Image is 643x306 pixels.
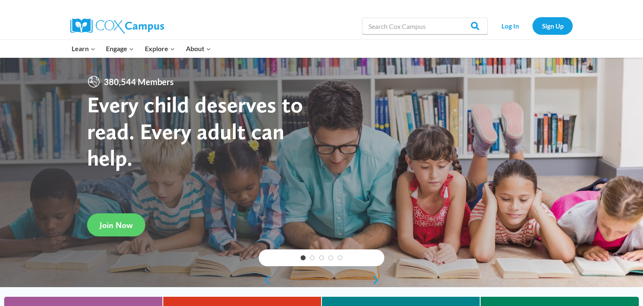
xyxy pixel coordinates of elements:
[372,275,384,285] a: next
[87,213,145,236] a: Join Now
[532,17,573,34] a: Sign Up
[66,40,216,57] nav: Primary Navigation
[328,255,333,260] a: 4
[301,255,306,260] a: 1
[70,18,164,34] img: Cox Campus
[319,255,324,260] a: 3
[100,220,133,230] span: Join Now
[72,43,95,54] span: Learn
[259,275,271,285] a: previous
[145,43,175,54] span: Explore
[186,43,211,54] span: About
[100,75,177,88] span: 380,544 Members
[87,91,303,171] strong: Every child deserves to read. Every adult can help.
[337,255,342,260] a: 5
[310,255,315,260] a: 2
[106,43,134,54] span: Engage
[362,18,488,34] input: Search Cox Campus
[492,17,528,34] a: Log In
[259,272,384,288] div: content slider buttons
[492,17,573,34] nav: Secondary Navigation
